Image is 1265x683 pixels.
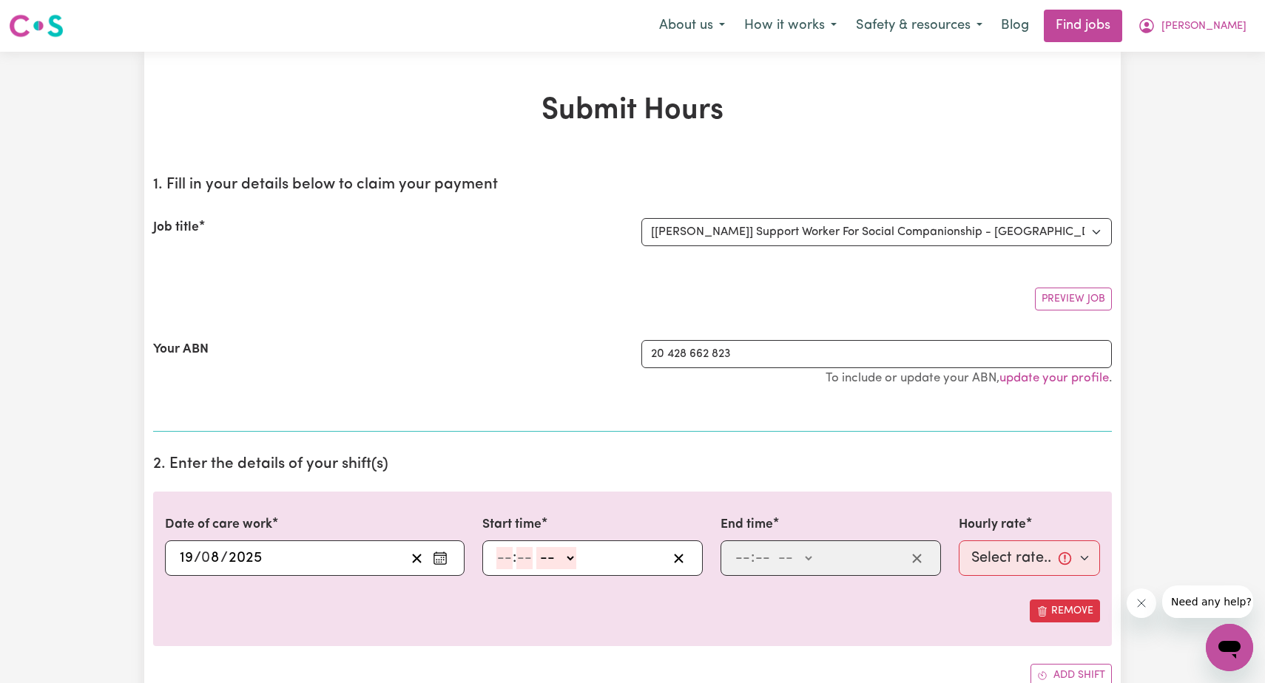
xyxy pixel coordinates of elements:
button: How it works [735,10,846,41]
label: Hourly rate [959,515,1026,534]
input: ---- [228,547,263,569]
input: -- [179,547,194,569]
a: Careseekers logo [9,9,64,43]
span: / [194,550,201,566]
a: Find jobs [1044,10,1122,42]
input: -- [202,547,220,569]
button: Preview Job [1035,288,1112,310]
label: Your ABN [153,340,209,359]
h2: 1. Fill in your details below to claim your payment [153,176,1112,194]
iframe: Button to launch messaging window [1206,624,1253,671]
h1: Submit Hours [153,93,1112,129]
button: My Account [1128,10,1256,41]
iframe: Message from company [1162,585,1253,618]
h2: 2. Enter the details of your shift(s) [153,455,1112,474]
button: Safety & resources [846,10,992,41]
a: Blog [992,10,1038,42]
label: Start time [482,515,542,534]
label: Date of care work [165,515,272,534]
input: -- [735,547,751,569]
small: To include or update your ABN, . [826,372,1112,384]
input: -- [516,547,533,569]
button: Clear date [405,547,428,569]
label: Job title [153,218,199,237]
span: 0 [201,551,210,565]
label: End time [721,515,773,534]
input: -- [496,547,513,569]
span: [PERSON_NAME] [1161,18,1247,35]
span: : [513,550,516,566]
input: -- [755,547,771,569]
iframe: Close message [1127,588,1156,618]
span: : [751,550,755,566]
img: Careseekers logo [9,13,64,39]
button: Remove this shift [1030,599,1100,622]
a: update your profile [999,372,1109,384]
button: Enter the date of care work [428,547,452,569]
button: About us [650,10,735,41]
span: / [220,550,228,566]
